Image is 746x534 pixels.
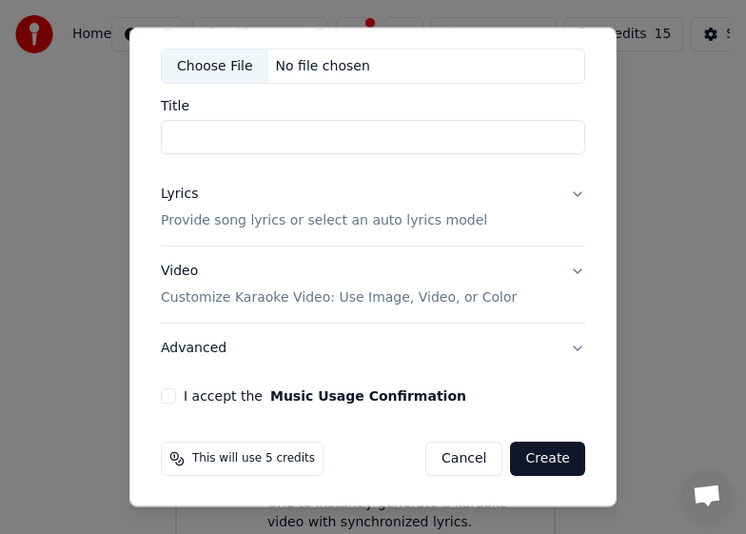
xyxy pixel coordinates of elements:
[184,14,222,28] label: Audio
[425,442,502,476] button: Cancel
[260,14,297,28] label: Video
[161,247,585,323] button: VideoCustomize Karaoke Video: Use Image, Video, or Color
[161,185,198,204] div: Lyrics
[161,324,585,373] button: Advanced
[161,262,517,307] div: Video
[184,389,466,403] label: I accept the
[162,49,268,83] div: Choose File
[270,389,466,403] button: I accept the
[192,451,315,466] span: This will use 5 credits
[268,56,378,75] div: No file chosen
[161,211,487,230] p: Provide song lyrics or select an auto lyrics model
[161,99,585,112] label: Title
[510,442,585,476] button: Create
[161,169,585,246] button: LyricsProvide song lyrics or select an auto lyrics model
[161,288,517,307] p: Customize Karaoke Video: Use Image, Video, or Color
[335,14,362,28] label: URL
